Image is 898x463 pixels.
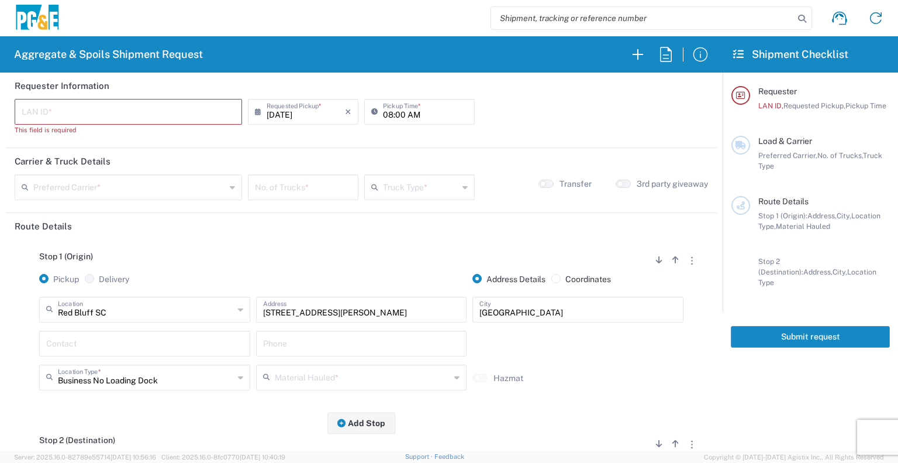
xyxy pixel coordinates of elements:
[14,47,203,61] h2: Aggregate & Spoils Shipment Request
[14,5,61,32] img: pge
[758,197,809,206] span: Route Details
[803,267,833,276] span: Address,
[637,179,708,189] label: 3rd party giveaway
[472,274,545,284] label: Address Details
[110,454,156,461] span: [DATE] 10:56:16
[493,373,523,383] label: Hazmat
[758,151,817,160] span: Preferred Carrier,
[14,454,156,461] span: Server: 2025.16.0-82789e55714
[240,454,285,461] span: [DATE] 10:40:19
[817,151,863,160] span: No. of Trucks,
[807,211,837,220] span: Address,
[327,412,395,434] button: Add Stop
[39,435,115,445] span: Stop 2 (Destination)
[845,101,886,110] span: Pickup Time
[776,222,830,231] span: Material Hauled
[837,211,851,220] span: City,
[559,179,592,189] label: Transfer
[758,257,803,276] span: Stop 2 (Destination):
[405,453,434,460] a: Support
[783,101,845,110] span: Requested Pickup,
[733,47,848,61] h2: Shipment Checklist
[551,274,611,284] label: Coordinates
[833,267,847,276] span: City,
[758,136,812,146] span: Load & Carrier
[15,221,72,232] h2: Route Details
[434,453,464,460] a: Feedback
[15,125,242,135] div: This field is required
[758,87,797,96] span: Requester
[161,454,285,461] span: Client: 2025.16.0-8fc0770
[15,156,110,167] h2: Carrier & Truck Details
[345,102,351,121] i: ×
[731,326,890,348] button: Submit request
[15,80,109,92] h2: Requester Information
[491,7,794,29] input: Shipment, tracking or reference number
[758,211,807,220] span: Stop 1 (Origin):
[704,452,884,462] span: Copyright © [DATE]-[DATE] Agistix Inc., All Rights Reserved
[39,252,93,261] span: Stop 1 (Origin)
[758,101,783,110] span: LAN ID,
